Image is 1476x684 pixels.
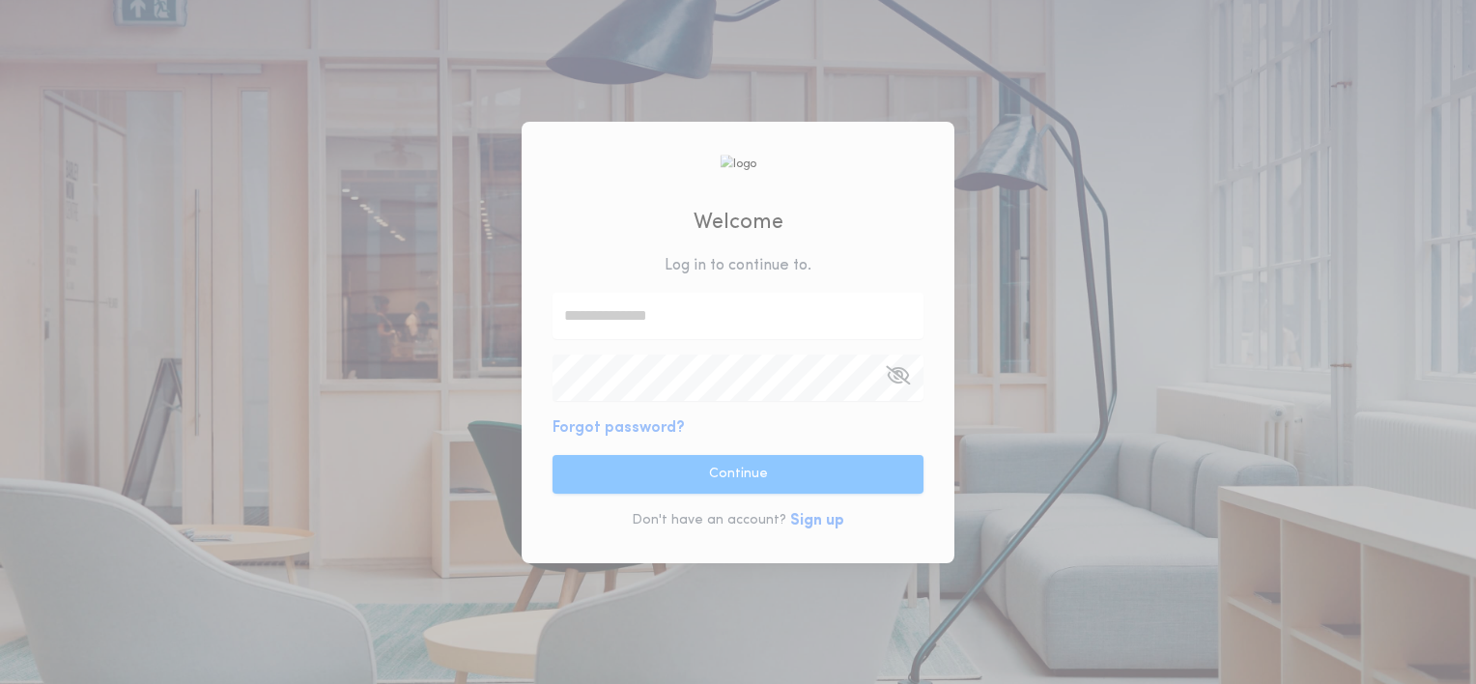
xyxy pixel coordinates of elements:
[790,509,844,532] button: Sign up
[632,511,786,530] p: Don't have an account?
[694,207,783,239] h2: Welcome
[720,155,756,173] img: logo
[665,254,811,277] p: Log in to continue to .
[553,455,923,494] button: Continue
[553,416,685,440] button: Forgot password?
